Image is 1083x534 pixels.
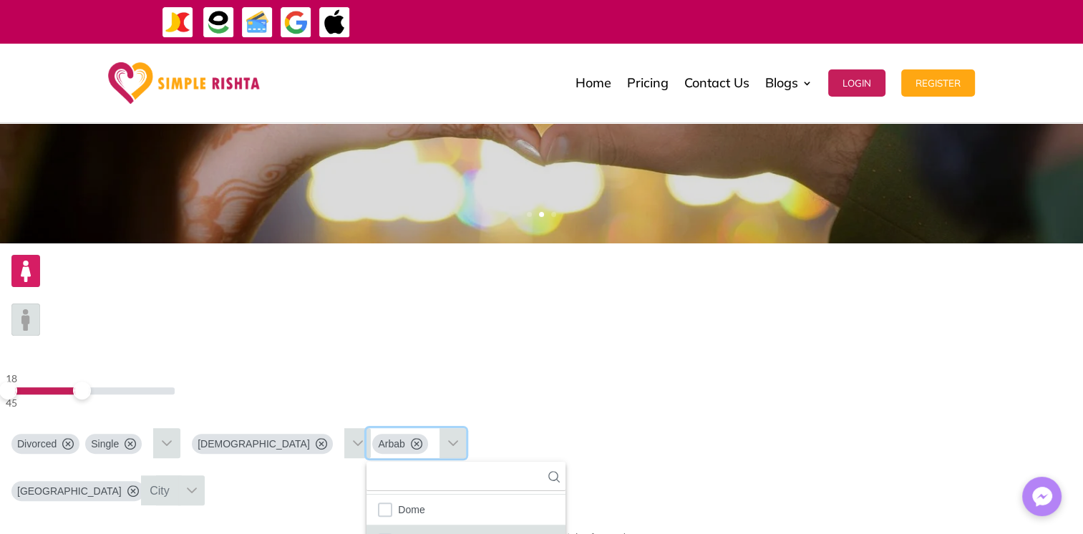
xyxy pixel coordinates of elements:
span: [DEMOGRAPHIC_DATA] [198,437,310,451]
a: Home [576,47,611,119]
div: 18 [6,370,175,387]
div: 45 [6,394,175,412]
img: JazzCash-icon [162,6,194,39]
img: EasyPaisa-icon [203,6,235,39]
a: Contact Us [684,47,749,119]
a: 3 [551,212,556,217]
div: City [141,475,178,505]
button: Register [901,69,975,97]
img: ApplePay-icon [319,6,351,39]
a: 1 [527,212,532,217]
a: Blogs [765,47,812,119]
img: Credit Cards [241,6,273,39]
a: Login [828,47,885,119]
span: Arbab [378,437,404,451]
a: Pricing [627,47,669,119]
span: Single [91,437,119,451]
a: 2 [539,212,544,217]
span: Divorced [17,437,57,451]
img: GooglePay-icon [280,6,312,39]
span: Dome [398,500,424,519]
li: Dome [366,495,565,525]
button: Login [828,69,885,97]
span: [GEOGRAPHIC_DATA] [17,484,122,498]
a: Register [901,47,975,119]
img: Messenger [1028,482,1057,511]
